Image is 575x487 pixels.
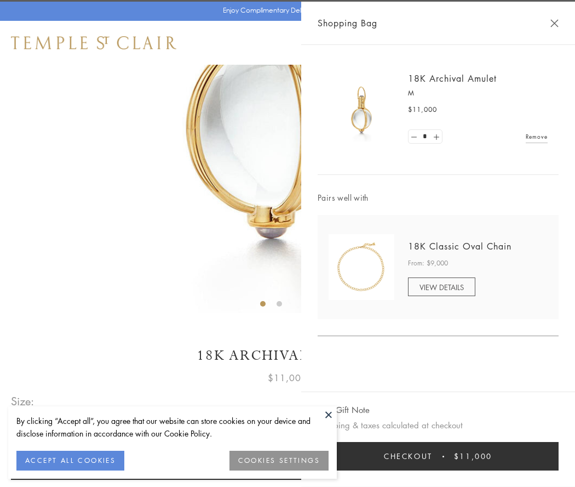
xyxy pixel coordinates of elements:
[408,278,475,296] a: VIEW DETAILS
[409,130,419,144] a: Set quantity to 0
[419,282,464,292] span: VIEW DETAILS
[408,104,437,115] span: $11,000
[318,16,377,30] span: Shopping Bag
[318,442,559,471] button: Checkout $11,000
[408,240,511,252] a: 18K Classic Oval Chain
[430,130,441,144] a: Set quantity to 2
[318,191,559,204] span: Pairs well with
[11,36,176,49] img: Temple St. Clair
[16,451,124,471] button: ACCEPT ALL COOKIES
[318,418,559,432] p: Shipping & taxes calculated at checkout
[16,415,329,440] div: By clicking “Accept all”, you agree that our website can store cookies on your device and disclos...
[384,450,433,462] span: Checkout
[11,392,35,410] span: Size:
[408,88,548,99] p: M
[408,258,448,269] span: From: $9,000
[268,371,307,385] span: $11,000
[329,234,394,300] img: N88865-OV18
[229,451,329,471] button: COOKIES SETTINGS
[11,346,564,365] h1: 18K Archival Amulet
[223,5,347,16] p: Enjoy Complimentary Delivery & Returns
[526,131,548,143] a: Remove
[454,450,492,462] span: $11,000
[550,19,559,27] button: Close Shopping Bag
[329,77,394,143] img: 18K Archival Amulet
[318,403,370,417] button: Add Gift Note
[408,72,497,84] a: 18K Archival Amulet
